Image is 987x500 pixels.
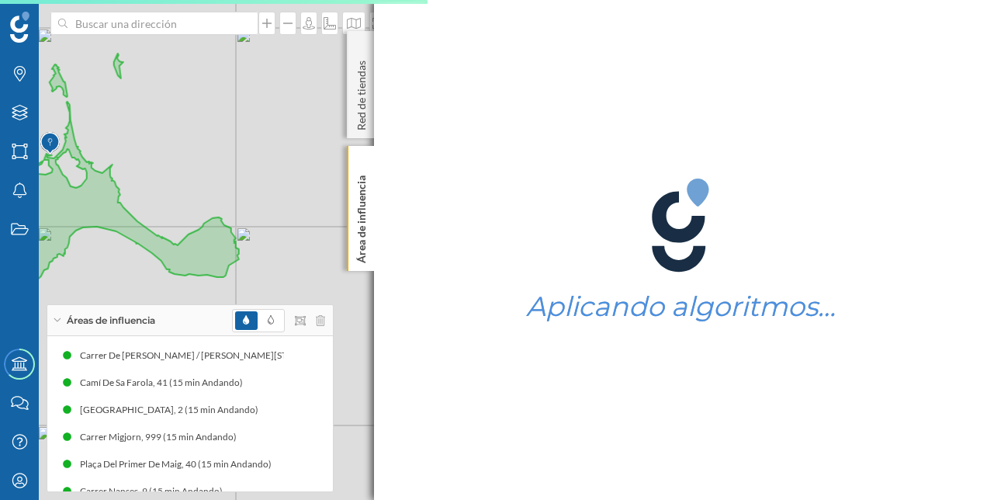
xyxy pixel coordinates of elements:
div: Plaça Del Primer De Maig, 40 (15 min Andando) [80,457,279,472]
img: Marker [40,128,60,159]
span: Soporte [31,11,86,25]
div: Camí De Sa Farola, 41 (15 min Andando) [80,375,251,391]
h1: Aplicando algoritmos… [526,292,836,321]
div: Carrer Nanses, 9 (15 min Andando) [80,484,230,499]
img: Geoblink Logo [10,12,29,43]
p: Red de tiendas [354,54,369,130]
div: Carrer De [PERSON_NAME] / [PERSON_NAME][STREET_ADDRESS] (15 min Andando) [78,348,439,363]
p: Área de influencia [354,169,369,263]
div: [GEOGRAPHIC_DATA], 2 (15 min Andando) [80,402,266,418]
span: Áreas de influencia [67,314,155,328]
div: Carrer Migjorn, 999 (15 min Andando) [80,429,244,445]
